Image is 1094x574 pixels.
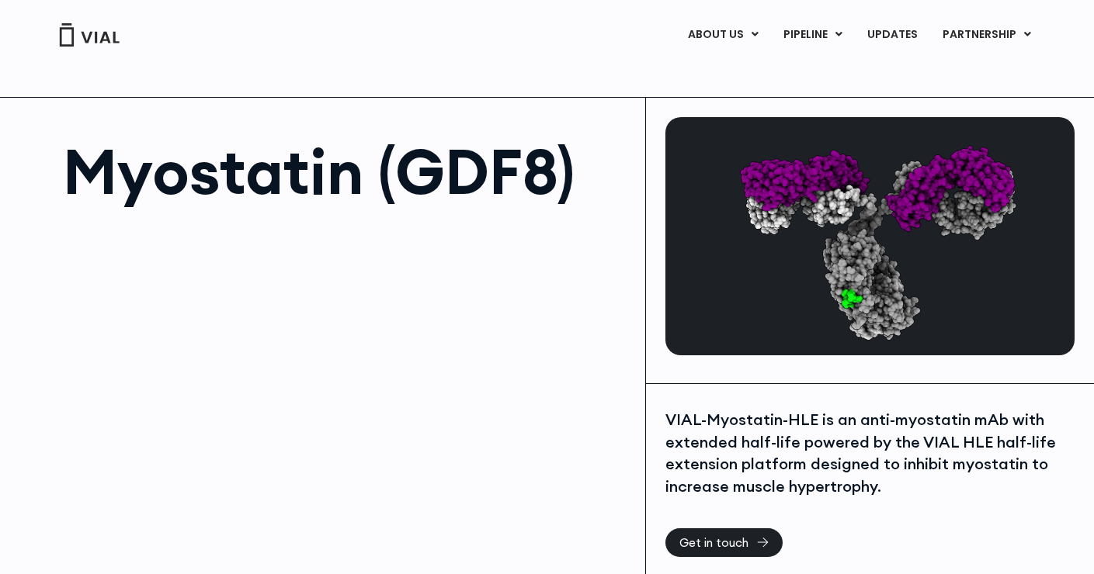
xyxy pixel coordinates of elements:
span: Get in touch [679,537,748,548]
a: PIPELINEMenu Toggle [771,22,854,48]
a: Get in touch [665,528,783,557]
a: ABOUT USMenu Toggle [676,22,770,48]
img: Vial Logo [58,23,120,47]
h1: Myostatin (GDF8) [63,140,630,202]
a: UPDATES [855,22,929,48]
a: PARTNERSHIPMenu Toggle [930,22,1044,48]
div: VIAL-Myostatin-HLE is an anti-myostatin mAb with extended half-life powered by the VIAL HLE half-... [665,409,1075,497]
